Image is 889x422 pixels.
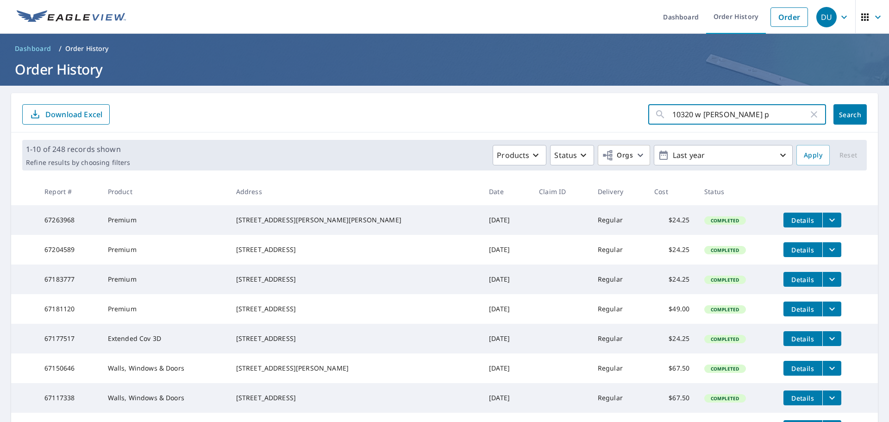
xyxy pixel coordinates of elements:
[37,235,100,265] td: 67204589
[482,353,532,383] td: [DATE]
[822,302,841,316] button: filesDropdownBtn-67181120
[796,145,830,165] button: Apply
[789,216,817,225] span: Details
[654,145,793,165] button: Last year
[236,245,475,254] div: [STREET_ADDRESS]
[482,324,532,353] td: [DATE]
[26,158,130,167] p: Refine results by choosing filters
[705,277,745,283] span: Completed
[590,178,647,205] th: Delivery
[590,265,647,294] td: Regular
[554,150,577,161] p: Status
[590,235,647,265] td: Regular
[100,353,229,383] td: Walls, Windows & Doors
[647,178,697,205] th: Cost
[833,104,867,125] button: Search
[590,324,647,353] td: Regular
[822,361,841,376] button: filesDropdownBtn-67150646
[822,242,841,257] button: filesDropdownBtn-67204589
[697,178,776,205] th: Status
[493,145,546,165] button: Products
[37,265,100,294] td: 67183777
[783,391,822,405] button: detailsBtn-67117338
[532,178,590,205] th: Claim ID
[65,44,109,53] p: Order History
[672,101,808,127] input: Address, Report #, Claim ID, etc.
[590,294,647,324] td: Regular
[590,383,647,413] td: Regular
[705,306,745,313] span: Completed
[705,217,745,224] span: Completed
[647,353,697,383] td: $67.50
[841,110,859,119] span: Search
[705,247,745,253] span: Completed
[11,60,878,79] h1: Order History
[236,304,475,314] div: [STREET_ADDRESS]
[822,391,841,405] button: filesDropdownBtn-67117338
[100,205,229,235] td: Premium
[822,272,841,287] button: filesDropdownBtn-67183777
[482,383,532,413] td: [DATE]
[789,246,817,254] span: Details
[647,265,697,294] td: $24.25
[482,178,532,205] th: Date
[236,215,475,225] div: [STREET_ADDRESS][PERSON_NAME][PERSON_NAME]
[647,294,697,324] td: $49.00
[705,336,745,342] span: Completed
[59,43,62,54] li: /
[482,265,532,294] td: [DATE]
[37,178,100,205] th: Report #
[482,205,532,235] td: [DATE]
[22,104,110,125] button: Download Excel
[236,393,475,403] div: [STREET_ADDRESS]
[236,275,475,284] div: [STREET_ADDRESS]
[804,150,822,161] span: Apply
[602,150,633,161] span: Orgs
[590,353,647,383] td: Regular
[100,265,229,294] td: Premium
[497,150,529,161] p: Products
[45,109,102,120] p: Download Excel
[37,205,100,235] td: 67263968
[783,331,822,346] button: detailsBtn-67177517
[482,294,532,324] td: [DATE]
[598,145,650,165] button: Orgs
[822,213,841,227] button: filesDropdownBtn-67263968
[11,41,55,56] a: Dashboard
[26,144,130,155] p: 1-10 of 248 records shown
[100,294,229,324] td: Premium
[816,7,837,27] div: DU
[783,272,822,287] button: detailsBtn-67183777
[647,383,697,413] td: $67.50
[783,242,822,257] button: detailsBtn-67204589
[705,365,745,372] span: Completed
[37,383,100,413] td: 67117338
[590,205,647,235] td: Regular
[783,213,822,227] button: detailsBtn-67263968
[822,331,841,346] button: filesDropdownBtn-67177517
[17,10,126,24] img: EV Logo
[647,205,697,235] td: $24.25
[37,353,100,383] td: 67150646
[783,361,822,376] button: detailsBtn-67150646
[669,147,777,164] p: Last year
[100,178,229,205] th: Product
[705,395,745,402] span: Completed
[647,235,697,265] td: $24.25
[789,334,817,343] span: Details
[770,7,808,27] a: Order
[229,178,482,205] th: Address
[15,44,51,53] span: Dashboard
[789,305,817,314] span: Details
[783,302,822,316] button: detailsBtn-67181120
[100,235,229,265] td: Premium
[37,294,100,324] td: 67181120
[789,275,817,284] span: Details
[100,324,229,353] td: Extended Cov 3D
[11,41,878,56] nav: breadcrumb
[647,324,697,353] td: $24.25
[482,235,532,265] td: [DATE]
[236,334,475,343] div: [STREET_ADDRESS]
[789,364,817,373] span: Details
[37,324,100,353] td: 67177517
